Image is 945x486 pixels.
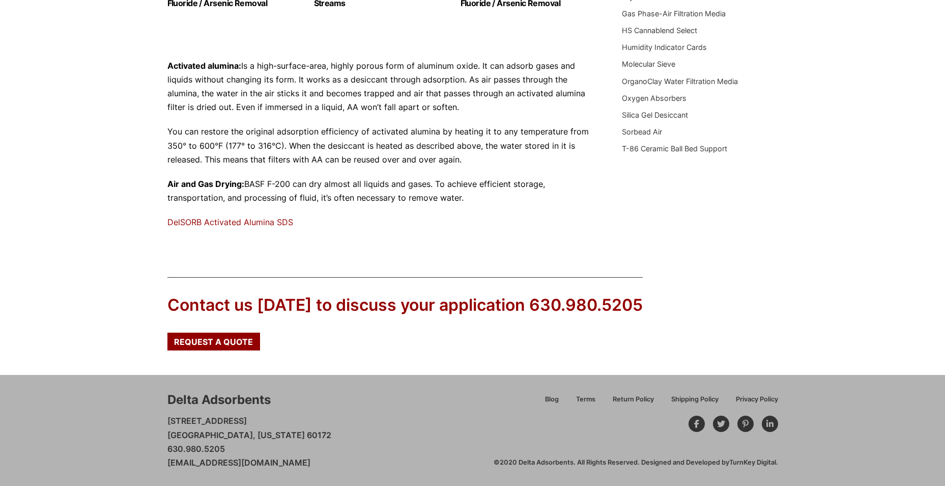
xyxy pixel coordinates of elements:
a: Blog [536,394,567,412]
a: Humidity Indicator Cards [622,43,707,51]
strong: Air and Gas Drying: [167,179,244,189]
a: TurnKey Digital [729,458,776,466]
strong: Activated alumina: [167,61,241,71]
span: Request a Quote [174,338,253,346]
p: Is a high-surface-area, highly porous form of aluminum oxide. It can adsorb gases and liquids wit... [167,59,592,115]
a: Return Policy [604,394,663,412]
span: Return Policy [613,396,654,403]
a: Request a Quote [167,333,260,350]
p: [STREET_ADDRESS] [GEOGRAPHIC_DATA], [US_STATE] 60172 630.980.5205 [167,414,331,470]
div: Delta Adsorbents [167,391,271,409]
a: HS Cannablend Select [622,26,697,35]
a: Silica Gel Desiccant [622,111,688,119]
span: Terms [576,396,595,403]
a: [EMAIL_ADDRESS][DOMAIN_NAME] [167,457,310,468]
a: OrganoClay Water Filtration Media [622,77,738,86]
a: T-86 Ceramic Ball Bed Support [622,144,727,153]
span: Blog [545,396,559,403]
span: Privacy Policy [736,396,778,403]
a: Terms [567,394,604,412]
a: Sorbead Air [622,127,662,136]
div: ©2020 Delta Adsorbents. All Rights Reserved. Designed and Developed by . [494,458,778,467]
span: Shipping Policy [671,396,719,403]
a: Oxygen Absorbers [622,94,686,102]
a: Shipping Policy [663,394,727,412]
a: Privacy Policy [727,394,778,412]
p: BASF F-200 can dry almost all liquids and gases. To achieve efficient storage, transportation, an... [167,177,592,205]
a: DelSORB Activated Alumina SDS [167,217,293,227]
a: Gas Phase-Air Filtration Media [622,9,726,18]
p: You can restore the original adsorption efficiency of activated alumina by heating it to any temp... [167,125,592,167]
a: Molecular Sieve [622,60,675,68]
div: Contact us [DATE] to discuss your application 630.980.5205 [167,294,643,317]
